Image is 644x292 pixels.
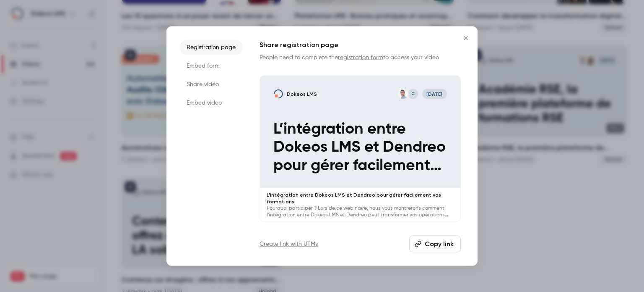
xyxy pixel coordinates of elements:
img: L’intégration entre Dokeos LMS et Dendreo pour gérer facilement vos formations [273,89,283,99]
button: Copy link [409,236,461,253]
button: Close [457,29,474,46]
a: L’intégration entre Dokeos LMS et Dendreo pour gérer facilement vos formationsDokeos LMSCNicolas ... [260,75,461,222]
li: Embed video [180,95,243,110]
li: Share video [180,76,243,92]
div: C [407,88,419,100]
h1: Share registration page [260,39,461,50]
p: Pourquoi participer ? Lors de ce webinaire, nous vous montrerons comment l'intégration entre Doke... [267,205,454,218]
p: L’intégration entre Dokeos LMS et Dendreo pour gérer facilement vos formations [267,192,454,205]
p: L’intégration entre Dokeos LMS et Dendreo pour gérer facilement vos formations [273,120,447,175]
p: People need to complete the to access your video [260,53,461,61]
p: Dokeos LMS [287,90,317,97]
img: Nicolas Francannet [398,89,408,99]
a: Create link with UTMs [260,240,318,248]
li: Registration page [180,39,243,55]
a: registration form [338,54,383,60]
li: Embed form [180,58,243,73]
span: [DATE] [422,89,447,99]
